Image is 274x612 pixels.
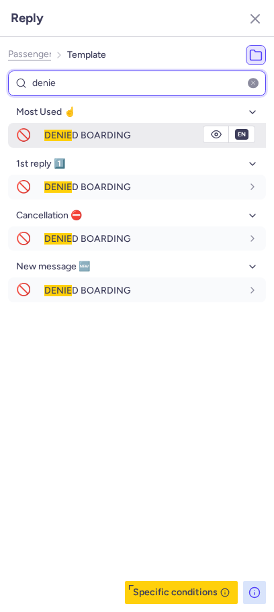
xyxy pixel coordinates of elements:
[16,159,65,169] span: 1st reply 1️⃣
[8,277,266,302] button: 🚫DENIED BOARDING
[16,210,82,221] span: Cancellation ⛔️
[44,233,131,245] span: D BOARDING
[8,226,266,251] button: 🚫DENIED BOARDING
[8,101,266,123] button: Most Used ☝️
[16,261,90,272] span: New message 🆕
[44,285,72,296] span: DENIE
[67,45,106,65] li: Template
[44,130,72,141] span: DENIE
[44,285,131,296] span: D BOARDING
[8,153,266,175] button: 1st reply 1️⃣
[8,226,39,251] span: 🚫
[44,233,72,245] span: DENIE
[8,49,51,60] button: Passenger
[8,256,266,277] button: New message 🆕
[44,130,131,141] span: D BOARDING
[44,181,72,193] span: DENIE
[8,175,39,200] span: 🚫
[8,123,266,148] button: 🚫DENIED BOARDING
[8,49,52,60] span: Passenger
[8,175,266,200] button: 🚫DENIED BOARDING
[16,107,75,118] span: Most Used ☝️
[44,181,131,193] span: D BOARDING
[8,205,266,226] button: Cancellation ⛔️
[8,277,39,302] span: 🚫
[8,71,266,97] input: Find category, template
[11,11,44,26] h3: Reply
[235,129,248,140] span: en
[125,581,238,604] button: Specific conditions
[8,123,39,148] span: 🚫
